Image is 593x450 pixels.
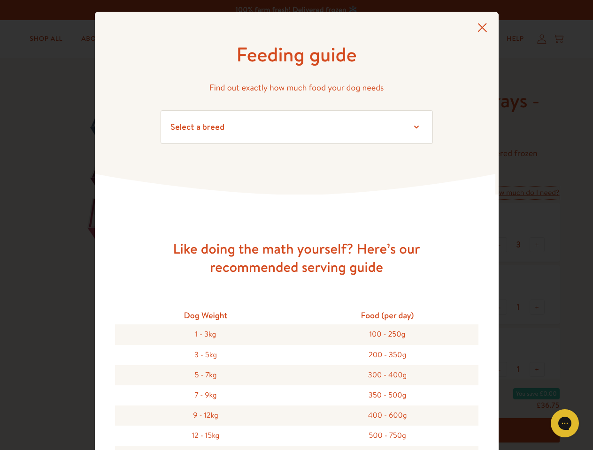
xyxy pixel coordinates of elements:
div: 300 - 400g [297,365,478,385]
div: 350 - 500g [297,385,478,405]
div: 12 - 15kg [115,426,297,446]
div: Dog Weight [115,306,297,324]
div: Food (per day) [297,306,478,324]
div: 400 - 600g [297,405,478,426]
div: 100 - 250g [297,324,478,345]
h1: Feeding guide [161,42,433,67]
iframe: Gorgias live chat messenger [546,406,584,441]
div: 7 - 9kg [115,385,297,405]
p: Find out exactly how much food your dog needs [161,81,433,95]
div: 3 - 5kg [115,345,297,365]
div: 5 - 7kg [115,365,297,385]
div: 500 - 750g [297,426,478,446]
div: 1 - 3kg [115,324,297,345]
div: 9 - 12kg [115,405,297,426]
h3: Like doing the math yourself? Here’s our recommended serving guide [146,240,447,276]
div: 200 - 350g [297,345,478,365]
